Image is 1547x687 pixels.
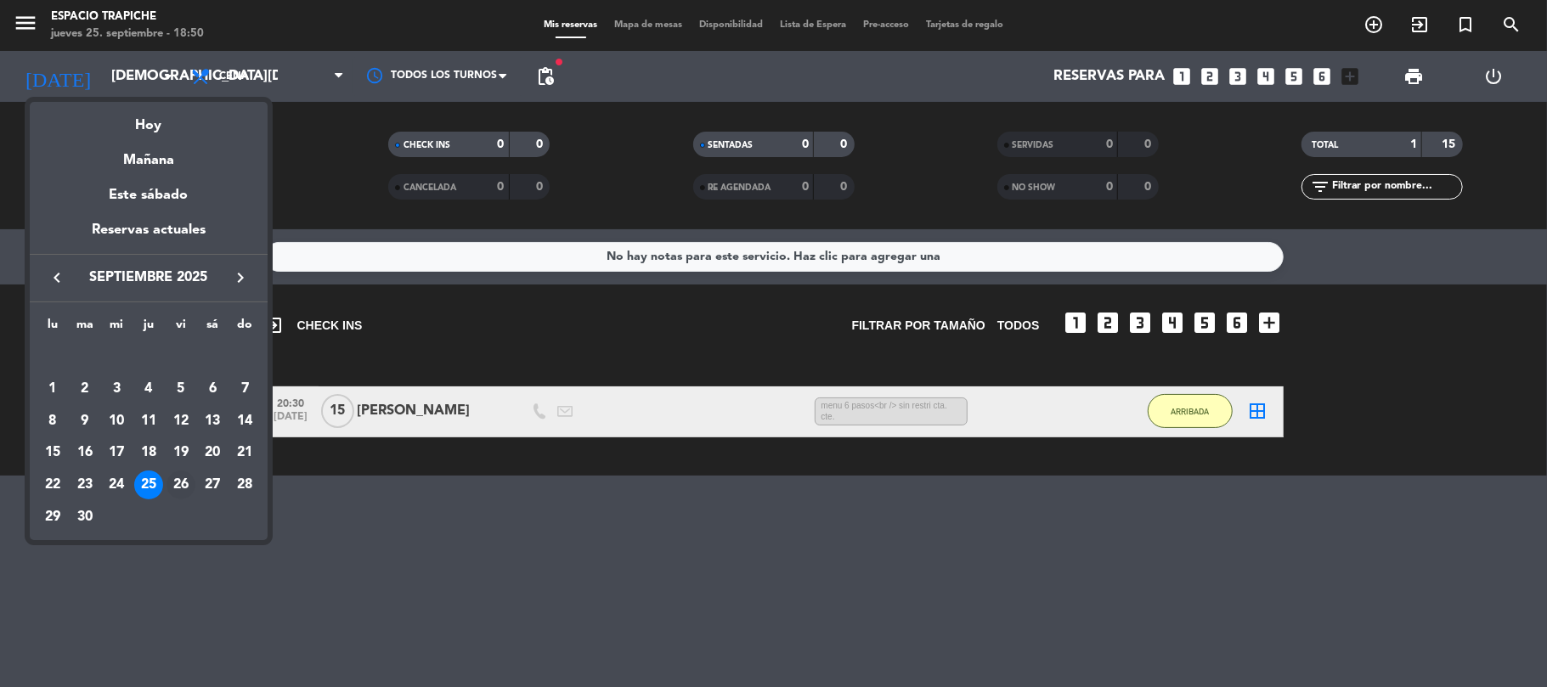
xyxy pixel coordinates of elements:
div: 30 [71,503,99,532]
div: 16 [71,438,99,467]
i: keyboard_arrow_left [47,267,67,288]
td: 15 de septiembre de 2025 [37,436,69,469]
td: 3 de septiembre de 2025 [100,373,133,405]
td: 7 de septiembre de 2025 [229,373,261,405]
div: 10 [102,407,131,436]
div: 6 [198,374,227,403]
div: 13 [198,407,227,436]
td: 25 de septiembre de 2025 [133,469,165,501]
td: 9 de septiembre de 2025 [69,405,101,437]
div: 4 [134,374,163,403]
td: 17 de septiembre de 2025 [100,436,133,469]
div: Mañana [30,137,268,172]
div: 22 [38,470,67,499]
div: 11 [134,407,163,436]
td: 23 de septiembre de 2025 [69,469,101,501]
button: keyboard_arrow_right [225,267,256,289]
td: 14 de septiembre de 2025 [229,405,261,437]
td: 20 de septiembre de 2025 [197,436,229,469]
td: 5 de septiembre de 2025 [165,373,197,405]
th: sábado [197,315,229,341]
div: Este sábado [30,172,268,219]
td: 26 de septiembre de 2025 [165,469,197,501]
div: Reservas actuales [30,219,268,254]
td: 21 de septiembre de 2025 [229,436,261,469]
td: 4 de septiembre de 2025 [133,373,165,405]
td: 6 de septiembre de 2025 [197,373,229,405]
div: 28 [230,470,259,499]
i: keyboard_arrow_right [230,267,251,288]
td: 28 de septiembre de 2025 [229,469,261,501]
div: 24 [102,470,131,499]
th: jueves [133,315,165,341]
button: keyboard_arrow_left [42,267,72,289]
div: 14 [230,407,259,436]
div: 2 [71,374,99,403]
div: 1 [38,374,67,403]
div: 7 [230,374,259,403]
div: 20 [198,438,227,467]
td: 27 de septiembre de 2025 [197,469,229,501]
div: 9 [71,407,99,436]
td: 8 de septiembre de 2025 [37,405,69,437]
div: 19 [167,438,195,467]
div: 15 [38,438,67,467]
div: Hoy [30,102,268,137]
div: 23 [71,470,99,499]
th: domingo [229,315,261,341]
div: 12 [167,407,195,436]
th: martes [69,315,101,341]
td: 29 de septiembre de 2025 [37,501,69,533]
td: 13 de septiembre de 2025 [197,405,229,437]
div: 21 [230,438,259,467]
div: 5 [167,374,195,403]
td: 1 de septiembre de 2025 [37,373,69,405]
div: 29 [38,503,67,532]
td: 16 de septiembre de 2025 [69,436,101,469]
td: 22 de septiembre de 2025 [37,469,69,501]
div: 27 [198,470,227,499]
div: 18 [134,438,163,467]
div: 26 [167,470,195,499]
th: miércoles [100,315,133,341]
div: 25 [134,470,163,499]
th: viernes [165,315,197,341]
td: 30 de septiembre de 2025 [69,501,101,533]
td: 24 de septiembre de 2025 [100,469,133,501]
td: 18 de septiembre de 2025 [133,436,165,469]
td: 12 de septiembre de 2025 [165,405,197,437]
th: lunes [37,315,69,341]
td: 19 de septiembre de 2025 [165,436,197,469]
span: septiembre 2025 [72,267,225,289]
td: SEP. [37,341,261,373]
div: 3 [102,374,131,403]
td: 2 de septiembre de 2025 [69,373,101,405]
td: 11 de septiembre de 2025 [133,405,165,437]
div: 8 [38,407,67,436]
div: 17 [102,438,131,467]
td: 10 de septiembre de 2025 [100,405,133,437]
